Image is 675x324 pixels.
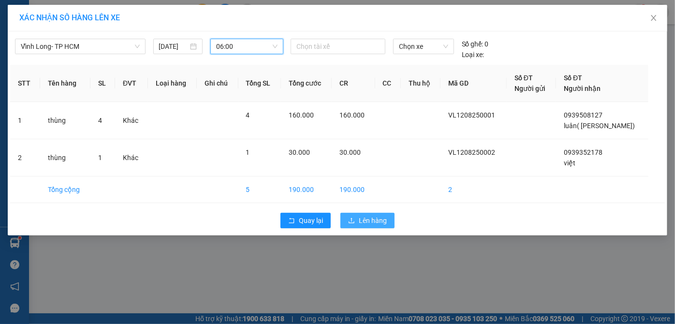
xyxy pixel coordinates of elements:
div: 0 [462,39,489,49]
span: 4 [246,111,250,119]
span: 1 [246,148,250,156]
span: close [650,14,658,22]
div: 0939352178 [63,31,141,45]
td: thùng [40,102,90,139]
span: Thu tiền rồi : [7,51,52,61]
th: Loại hàng [148,65,197,102]
span: VL1208250001 [448,111,495,119]
div: Vĩnh Long [8,8,56,31]
span: 0939352178 [564,148,602,156]
td: Khác [115,102,148,139]
span: Số ĐT [564,74,582,82]
button: rollbackQuay lại [280,213,331,228]
span: việt [564,159,575,167]
th: Ghi chú [197,65,238,102]
span: upload [348,217,355,225]
span: Số ghế: [462,39,484,49]
th: ĐVT [115,65,148,102]
span: 06:00 [216,39,278,54]
th: Mã GD [440,65,507,102]
span: Gửi: [8,9,23,19]
span: Người nhận [564,85,601,92]
div: việt [63,20,141,31]
span: Số ĐT [514,74,533,82]
span: VL1208250002 [448,148,495,156]
span: 160.000 [339,111,365,119]
span: rollback [288,217,295,225]
span: Chọn xe [399,39,448,54]
span: luân( [PERSON_NAME]) [564,122,635,130]
span: Loại xe: [462,49,484,60]
span: 30.000 [289,148,310,156]
span: 30.000 [339,148,361,156]
th: Tổng SL [238,65,281,102]
td: 1 [10,102,40,139]
span: 0939508127 [564,111,602,119]
td: thùng [40,139,90,177]
th: Tên hàng [40,65,90,102]
button: Close [640,5,667,32]
td: Tổng cộng [40,177,90,203]
span: 160.000 [289,111,314,119]
span: 1 [98,154,102,162]
div: 30.000 [7,51,58,73]
span: Vĩnh Long- TP HCM [21,39,140,54]
td: 2 [10,139,40,177]
input: 12/08/2025 [159,41,189,52]
th: SL [90,65,115,102]
th: Thu hộ [401,65,440,102]
span: Nhận: [63,9,86,19]
span: Người gửi [514,85,545,92]
td: Khác [115,139,148,177]
th: CC [375,65,401,102]
button: uploadLên hàng [340,213,395,228]
th: STT [10,65,40,102]
div: Quận 5 [63,8,141,20]
td: 5 [238,177,281,203]
span: Lên hàng [359,215,387,226]
td: 190.000 [332,177,375,203]
th: Tổng cước [281,65,332,102]
span: Quay lại [299,215,323,226]
span: 4 [98,117,102,124]
td: 2 [440,177,507,203]
th: CR [332,65,375,102]
td: 190.000 [281,177,332,203]
span: XÁC NHẬN SỐ HÀNG LÊN XE [19,13,120,22]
